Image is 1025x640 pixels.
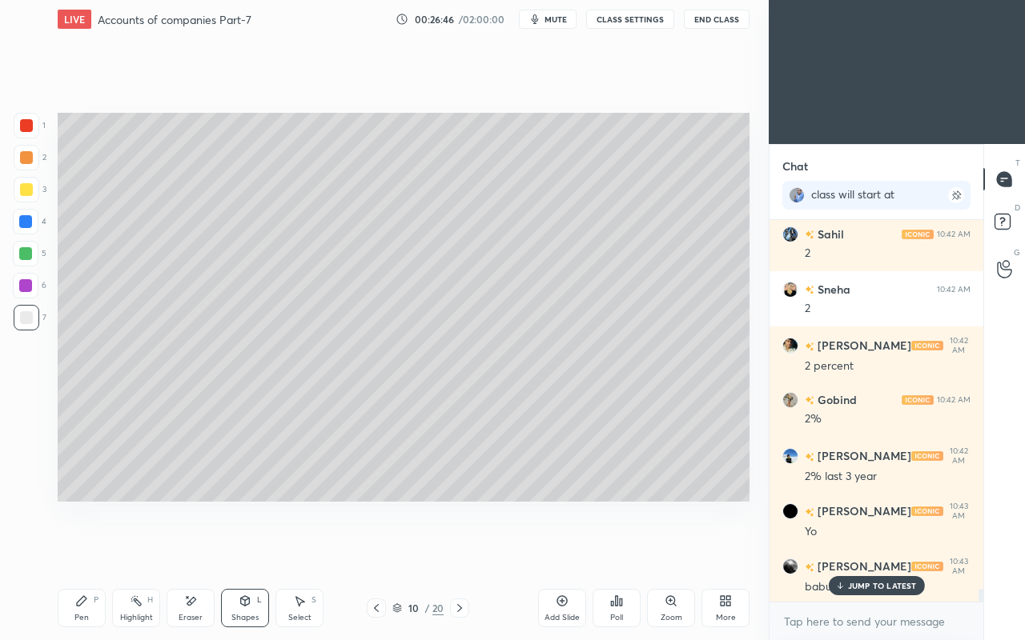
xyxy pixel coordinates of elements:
[811,187,914,216] div: class will start at 10:35
[937,285,971,294] div: 10:42 AM
[770,220,983,602] div: grid
[805,246,971,262] div: 2
[405,603,421,613] div: 10
[782,558,798,574] img: 981c3d78cc69435fbb46153ab4220aa1.jpg
[805,579,971,595] div: babul
[782,226,798,242] img: 614ba35ab8e04416865eec39fb9d50ea.jpg
[120,614,153,622] div: Highlight
[14,305,46,330] div: 7
[937,395,971,405] div: 10:42 AM
[937,230,971,239] div: 10:42 AM
[312,596,316,604] div: S
[1015,202,1020,214] p: D
[782,282,798,298] img: 24d7a7b6214b4473be8a73a3b2981ca6.jpg
[684,10,750,29] button: End Class
[179,614,203,622] div: Eraser
[545,614,580,622] div: Add Slide
[661,614,682,622] div: Zoom
[814,281,850,298] h6: Sneha
[716,614,736,622] div: More
[257,596,262,604] div: L
[13,209,46,234] div: 4
[231,614,259,622] div: Shapes
[947,502,971,521] div: 10:43 AM
[519,10,577,29] button: mute
[814,503,911,520] h6: [PERSON_NAME]
[13,273,46,298] div: 6
[814,448,911,465] h6: [PERSON_NAME]
[814,338,911,354] h6: [PERSON_NAME]
[610,614,623,622] div: Poll
[288,614,312,622] div: Select
[805,230,814,239] img: no-rating-badge.077c3623.svg
[814,391,857,408] h6: Gobind
[782,448,798,464] img: 484a4038a7ba428dad51a85f2878fb39.jpg
[814,226,844,242] h6: Sahil
[805,563,814,572] img: no-rating-badge.077c3623.svg
[586,10,674,29] button: CLASS SETTINGS
[13,241,46,266] div: 5
[911,562,943,571] img: iconic-light.a09c19a4.png
[848,581,917,590] p: JUMP TO LATEST
[782,503,798,519] img: 62926b773acf452eba01c796c3415993.jpg
[947,557,971,576] div: 10:43 AM
[545,14,567,25] span: mute
[805,342,814,351] img: no-rating-badge.077c3623.svg
[147,596,153,604] div: H
[58,10,91,29] div: LIVE
[805,508,814,517] img: no-rating-badge.077c3623.svg
[14,145,46,170] div: 2
[432,601,444,615] div: 20
[911,451,943,461] img: iconic-light.a09c19a4.png
[94,596,98,604] div: P
[805,524,971,540] div: Yo
[14,113,46,138] div: 1
[805,453,814,462] img: no-rating-badge.077c3623.svg
[805,396,814,405] img: no-rating-badge.077c3623.svg
[74,614,89,622] div: Pen
[805,301,971,317] div: 2
[902,230,934,239] img: iconic-light.a09c19a4.png
[814,558,911,575] h6: [PERSON_NAME]
[770,145,821,187] p: Chat
[98,12,251,27] h4: Accounts of companies Part-7
[911,341,943,350] img: iconic-light.a09c19a4.png
[805,358,971,374] div: 2 percent
[911,506,943,516] img: iconic-light.a09c19a4.png
[805,411,971,427] div: 2%
[805,286,814,294] img: no-rating-badge.077c3623.svg
[789,187,805,203] img: 5a270568c3c64797abd277386626bc37.jpg
[14,177,46,202] div: 3
[424,603,429,613] div: /
[947,336,971,355] div: 10:42 AM
[782,392,798,408] img: 6a9ced9164c8430e98efb992ec47e711.jpg
[782,338,798,354] img: a9a36ad404b848f0839039eb96bd6d13.jpg
[805,469,971,485] div: 2% last 3 year
[1014,246,1020,258] p: G
[902,395,934,405] img: iconic-light.a09c19a4.png
[1015,157,1020,169] p: T
[947,446,971,466] div: 10:42 AM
